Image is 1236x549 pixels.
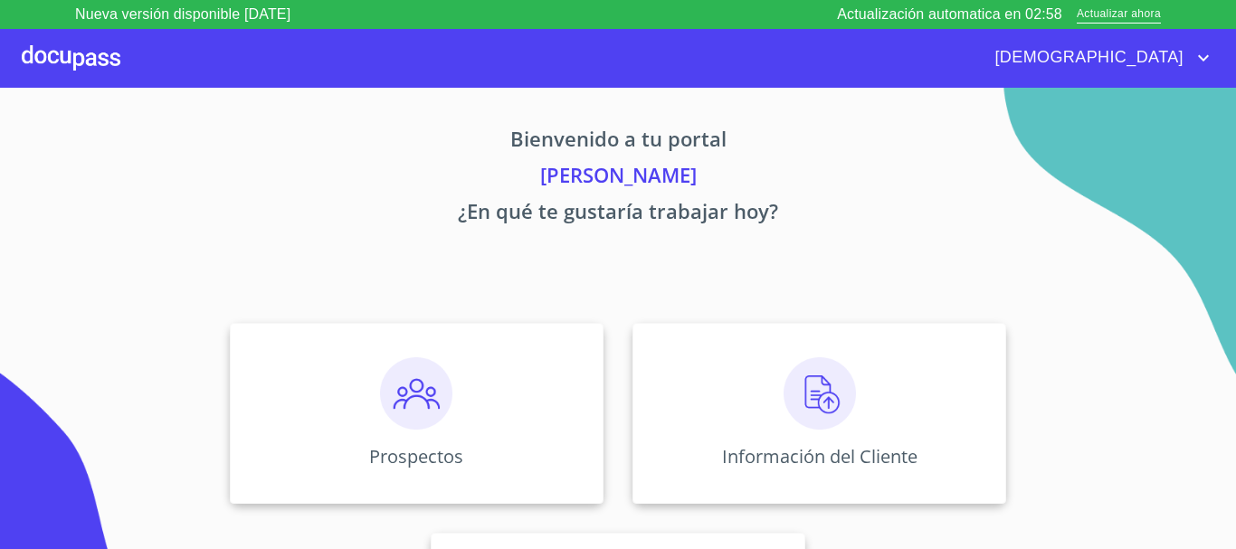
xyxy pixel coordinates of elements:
p: Actualización automatica en 02:58 [837,4,1062,25]
button: account of current user [981,43,1214,72]
span: [DEMOGRAPHIC_DATA] [981,43,1193,72]
p: ¿En qué te gustaría trabajar hoy? [61,196,1175,232]
p: Bienvenido a tu portal [61,124,1175,160]
p: Información del Cliente [722,444,917,469]
img: prospectos.png [380,357,452,430]
p: [PERSON_NAME] [61,160,1175,196]
p: Prospectos [369,444,463,469]
p: Nueva versión disponible [DATE] [75,4,290,25]
img: carga.png [784,357,856,430]
span: Actualizar ahora [1077,5,1161,24]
